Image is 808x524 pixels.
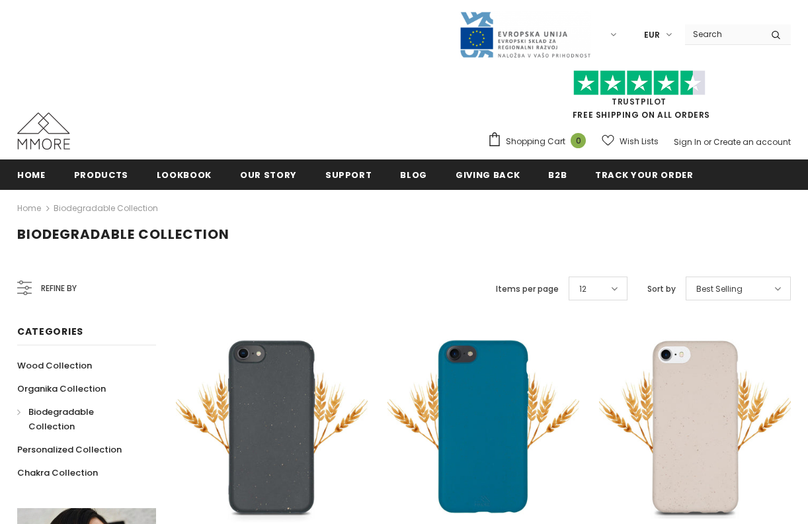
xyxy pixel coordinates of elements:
span: Chakra Collection [17,466,98,479]
a: Giving back [456,159,520,189]
a: Home [17,159,46,189]
span: Wish Lists [620,135,659,148]
span: Biodegradable Collection [17,225,229,243]
span: Wood Collection [17,359,92,372]
a: Products [74,159,128,189]
a: Lookbook [157,159,212,189]
span: Home [17,169,46,181]
a: Track your order [595,159,693,189]
span: support [325,169,372,181]
label: Sort by [647,283,676,296]
span: Giving back [456,169,520,181]
span: Best Selling [696,283,743,296]
span: EUR [644,28,660,42]
a: Personalized Collection [17,438,122,461]
span: Personalized Collection [17,443,122,456]
span: Shopping Cart [506,135,565,148]
a: Biodegradable Collection [17,400,141,438]
a: B2B [548,159,567,189]
a: Organika Collection [17,377,106,400]
span: Products [74,169,128,181]
a: Sign In [674,136,702,148]
span: Biodegradable Collection [28,406,94,433]
img: Javni Razpis [459,11,591,59]
a: Home [17,200,41,216]
span: B2B [548,169,567,181]
a: Shopping Cart 0 [487,132,592,152]
a: Biodegradable Collection [54,202,158,214]
span: 12 [579,283,586,296]
input: Search Site [685,24,761,44]
a: Wish Lists [602,130,659,153]
span: FREE SHIPPING ON ALL ORDERS [487,76,791,120]
a: Our Story [240,159,297,189]
span: or [704,136,711,148]
a: Create an account [713,136,791,148]
a: Chakra Collection [17,461,98,484]
span: Our Story [240,169,297,181]
span: Organika Collection [17,382,106,395]
a: Javni Razpis [459,28,591,40]
span: Track your order [595,169,693,181]
span: 0 [571,133,586,148]
a: Blog [400,159,427,189]
a: Wood Collection [17,354,92,377]
a: support [325,159,372,189]
label: Items per page [496,283,559,296]
img: Trust Pilot Stars [573,70,706,96]
span: Lookbook [157,169,212,181]
span: Categories [17,325,83,338]
span: Refine by [41,281,77,296]
a: Trustpilot [612,96,667,107]
img: MMORE Cases [17,112,70,150]
span: Blog [400,169,427,181]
